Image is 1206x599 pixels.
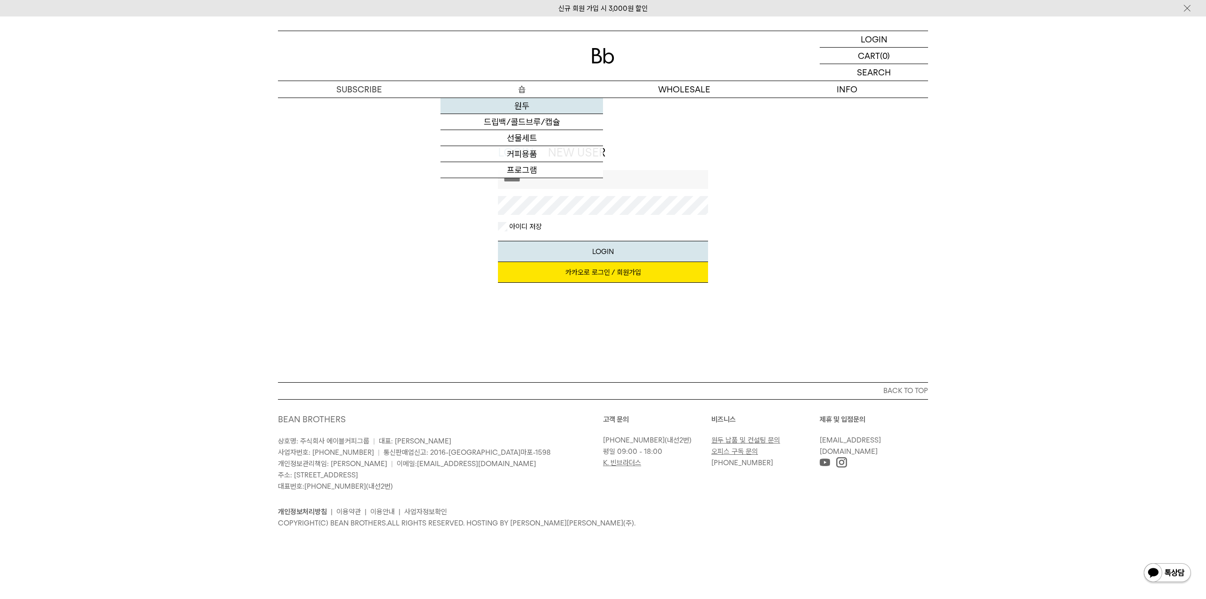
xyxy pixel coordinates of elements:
p: 고객 문의 [603,414,711,425]
a: SUBSCRIBE [278,81,440,98]
p: COPYRIGHT(C) BEAN BROTHERS. ALL RIGHTS RESERVED. HOSTING BY [PERSON_NAME][PERSON_NAME](주). [278,517,928,529]
a: 사업자정보확인 [404,508,447,516]
label: 아이디 저장 [507,222,542,231]
a: 드립백/콜드브루/캡슐 [440,114,603,130]
img: 카카오톡 채널 1:1 채팅 버튼 [1143,562,1192,585]
a: 원두 [440,98,603,114]
span: 대표: [PERSON_NAME] [379,437,451,445]
span: 통신판매업신고: 2016-[GEOGRAPHIC_DATA]마포-1598 [383,448,551,457]
p: 제휴 및 입점문의 [820,414,928,425]
span: | [373,437,375,445]
p: LOGIN [861,31,888,47]
a: 개인정보처리방침 [278,508,327,516]
span: 개인정보관리책임: [PERSON_NAME] [278,460,387,468]
span: | [378,448,380,457]
p: WHOLESALE [603,81,766,98]
li: | [365,506,367,517]
p: 비즈니스 [711,414,820,425]
img: 로고 [592,48,614,64]
a: LOGIN [820,31,928,48]
a: [PHONE_NUMBER] [603,436,665,444]
button: LOGIN [498,241,709,262]
p: CART [858,48,880,64]
a: 선물세트 [440,130,603,146]
a: [PHONE_NUMBER] [711,459,773,467]
span: 이메일: [397,460,536,468]
a: 오피스 구독 문의 [711,447,758,456]
a: CART (0) [820,48,928,64]
a: [EMAIL_ADDRESS][DOMAIN_NAME] [417,460,536,468]
li: | [399,506,400,517]
a: 카카오로 로그인 / 회원가입 [498,262,709,283]
p: 평일 09:00 - 18:00 [603,446,707,457]
li: | [331,506,333,517]
a: [EMAIL_ADDRESS][DOMAIN_NAME] [820,436,881,456]
a: 커피용품 [440,146,603,162]
span: 주소: [STREET_ADDRESS] [278,471,358,479]
a: 프로그램 [440,162,603,178]
a: 숍 [440,81,603,98]
span: 사업자번호: [PHONE_NUMBER] [278,448,374,457]
a: 신규 회원 가입 시 3,000원 할인 [558,4,648,13]
button: BACK TO TOP [278,382,928,399]
a: 이용약관 [336,508,361,516]
a: [PHONE_NUMBER] [304,482,366,491]
p: (내선2번) [603,435,707,446]
span: 상호명: 주식회사 에이블커피그룹 [278,437,369,445]
a: BEAN BROTHERS [278,414,346,424]
a: 원두 납품 및 컨설팅 문의 [711,436,780,444]
span: | [391,460,393,468]
a: K. 빈브라더스 [603,459,641,467]
span: 대표번호: (내선2번) [278,482,393,491]
p: (0) [880,48,890,64]
p: INFO [766,81,928,98]
p: SEARCH [857,64,891,81]
a: 이용안내 [370,508,395,516]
